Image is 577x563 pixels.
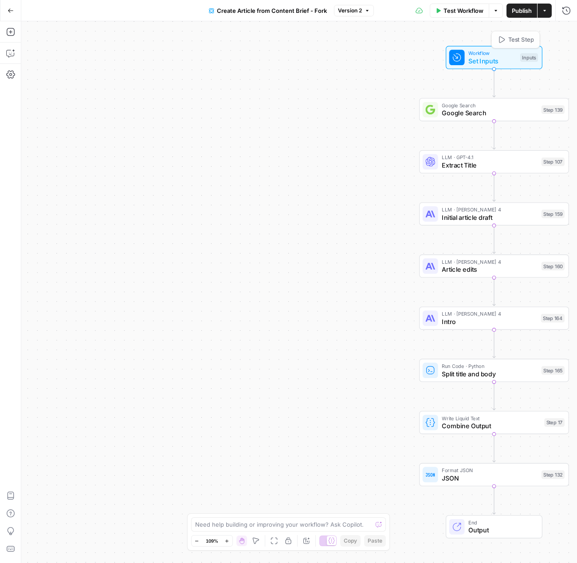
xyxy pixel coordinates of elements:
span: LLM · [PERSON_NAME] 4 [442,310,537,317]
span: Paste [368,537,382,545]
span: Extract Title [442,160,538,170]
g: Edge from step_17 to step_132 [493,434,496,462]
span: LLM · GPT-4.1 [442,153,538,161]
span: Article edits [442,265,538,274]
span: Copy [344,537,357,545]
button: Copy [340,535,361,547]
div: Run Code · PythonSplit title and bodyStep 165 [419,359,569,382]
g: Edge from step_132 to end [493,486,496,514]
g: Edge from step_164 to step_165 [493,330,496,358]
div: Google SearchGoogle SearchStep 139 [419,98,569,121]
div: Step 160 [542,262,565,270]
div: Step 17 [544,418,565,427]
div: LLM · [PERSON_NAME] 4IntroStep 164 [419,307,569,330]
g: Edge from step_165 to step_17 [493,382,496,410]
div: Inputs [520,53,538,62]
div: Format JSONJSONStep 132 [419,463,569,486]
div: Step 159 [542,210,565,219]
span: Intro [442,317,537,327]
span: Set Inputs [468,56,516,66]
div: Step 165 [542,366,565,375]
div: Step 107 [542,157,565,166]
div: Step 132 [542,470,565,479]
span: LLM · [PERSON_NAME] 4 [442,258,538,266]
div: LLM · GPT-4.1Extract TitleStep 107 [419,150,569,173]
g: Edge from step_160 to step_164 [493,278,496,305]
span: Output [468,525,534,535]
button: Paste [364,535,386,547]
span: Create Article from Content Brief - Fork [217,6,327,15]
span: Write Liquid Text [442,414,540,422]
button: Version 2 [334,5,374,16]
div: LLM · [PERSON_NAME] 4Article editsStep 160 [419,254,569,278]
span: End [468,519,534,526]
span: Version 2 [338,7,362,15]
g: Edge from start to step_139 [493,69,496,97]
span: Combine Output [442,421,540,431]
div: EndOutput [419,515,569,538]
span: Format JSON [442,466,538,474]
g: Edge from step_159 to step_160 [493,226,496,254]
button: Publish [506,4,537,18]
div: Step 164 [541,314,565,323]
g: Edge from step_107 to step_159 [493,173,496,201]
span: Publish [512,6,532,15]
span: Test Workflow [444,6,483,15]
div: LLM · [PERSON_NAME] 4Initial article draftStep 159 [419,202,569,225]
span: LLM · [PERSON_NAME] 4 [442,206,538,213]
span: Initial article draft [442,212,538,222]
div: WorkflowSet InputsInputsTest Step [419,46,569,69]
button: Test Workflow [430,4,489,18]
span: 109% [206,537,218,544]
div: Step 139 [542,106,565,114]
span: Google Search [442,108,538,118]
span: Run Code · Python [442,362,538,370]
span: JSON [442,473,538,483]
span: Split title and body [442,369,538,379]
div: Write Liquid TextCombine OutputStep 17 [419,411,569,434]
span: Workflow [468,49,516,57]
span: Google Search [442,102,538,109]
g: Edge from step_139 to step_107 [493,121,496,149]
button: Create Article from Content Brief - Fork [204,4,332,18]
